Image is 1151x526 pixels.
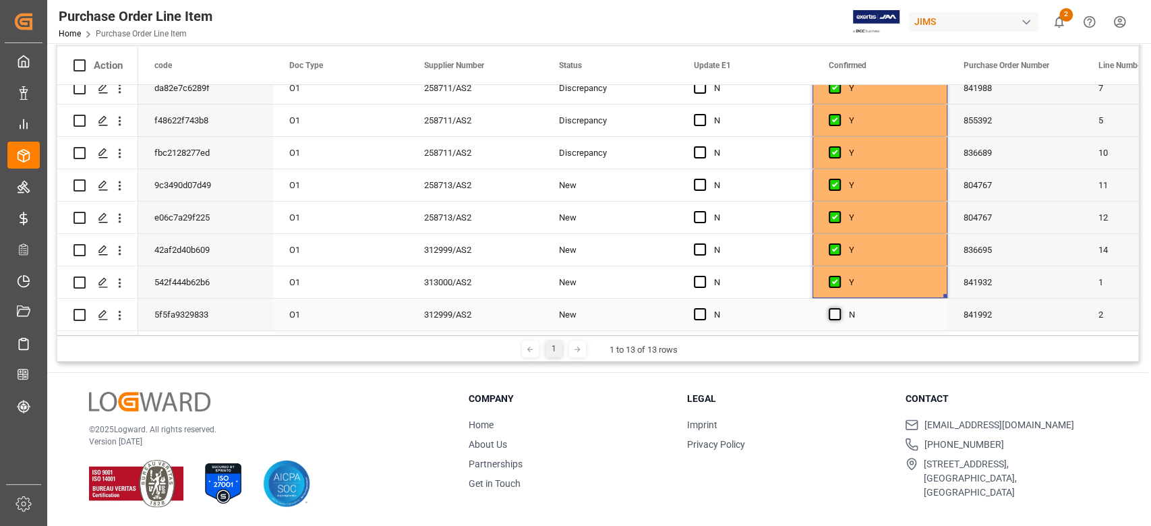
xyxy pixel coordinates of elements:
a: Privacy Policy [687,439,745,450]
button: Help Center [1074,7,1104,37]
p: © 2025 Logward. All rights reserved. [89,423,435,436]
div: Y [849,202,931,233]
div: Press SPACE to select this row. [57,105,138,137]
span: code [154,61,172,70]
div: 42af2d40b609 [138,234,273,266]
div: O1 [273,266,408,298]
img: AICPA SOC [263,460,310,507]
h3: Legal [687,392,889,406]
span: Confirmed [829,61,866,70]
div: 258713/AS2 [408,202,543,233]
a: Get in Touch [469,478,521,489]
div: 258711/AS2 [408,105,543,136]
div: f48622f743b8 [138,105,273,136]
div: 542f444b62b6 [138,266,273,298]
div: Discrepancy [559,105,661,136]
div: 313000/AS2 [408,266,543,298]
div: O1 [273,299,408,330]
div: Y [849,267,931,298]
img: Logward Logo [89,392,210,411]
div: O1 [273,72,408,104]
div: New [559,202,661,233]
p: Version [DATE] [89,436,435,448]
div: N [714,235,796,266]
a: About Us [469,439,507,450]
h3: Company [469,392,670,406]
div: Press SPACE to select this row. [57,169,138,202]
a: Imprint [687,419,717,430]
div: 312999/AS2 [408,299,543,330]
div: N [714,170,796,201]
div: da82e7c6289f [138,72,273,104]
div: 836689 [947,137,1082,169]
div: New [559,267,661,298]
a: Home [59,29,81,38]
div: fbc2128277ed [138,137,273,169]
div: 312999/AS2 [408,234,543,266]
div: JIMS [909,12,1038,32]
div: Press SPACE to select this row. [57,266,138,299]
a: Partnerships [469,459,523,469]
img: ISO 27001 Certification [200,460,247,507]
div: N [849,299,931,330]
span: [PHONE_NUMBER] [924,438,1003,452]
div: 855392 [947,105,1082,136]
div: Press SPACE to select this row. [57,299,138,331]
div: N [714,202,796,233]
div: 1 to 13 of 13 rows [610,343,678,357]
span: [STREET_ADDRESS], [GEOGRAPHIC_DATA], [GEOGRAPHIC_DATA] [924,457,1106,500]
span: Doc Type [289,61,323,70]
img: Exertis%20JAM%20-%20Email%20Logo.jpg_1722504956.jpg [853,10,899,34]
div: Purchase Order Line Item [59,6,212,26]
a: Home [469,419,494,430]
div: Y [849,170,931,201]
img: ISO 9001 & ISO 14001 Certification [89,460,183,507]
div: O1 [273,105,408,136]
div: 841932 [947,266,1082,298]
div: 841988 [947,72,1082,104]
div: Y [849,105,931,136]
div: Press SPACE to select this row. [57,202,138,234]
h3: Contact [905,392,1106,406]
button: JIMS [909,9,1044,34]
div: Y [849,138,931,169]
div: Y [849,235,931,266]
div: 258713/AS2 [408,169,543,201]
div: N [714,105,796,136]
div: Action [94,59,123,71]
div: Discrepancy [559,73,661,104]
div: O1 [273,169,408,201]
span: Update E1 [694,61,731,70]
span: Line Number [1098,61,1144,70]
div: 9c3490d07d49 [138,169,273,201]
span: [EMAIL_ADDRESS][DOMAIN_NAME] [924,418,1073,432]
div: 836695 [947,234,1082,266]
div: N [714,267,796,298]
div: 804767 [947,169,1082,201]
div: N [714,138,796,169]
div: e06c7a29f225 [138,202,273,233]
div: New [559,299,661,330]
div: Press SPACE to select this row. [57,72,138,105]
div: 258711/AS2 [408,137,543,169]
div: Y [849,73,931,104]
div: New [559,170,661,201]
div: 804767 [947,202,1082,233]
div: Discrepancy [559,138,661,169]
div: O1 [273,137,408,169]
span: Supplier Number [424,61,484,70]
div: Press SPACE to select this row. [57,234,138,266]
div: Press SPACE to select this row. [57,137,138,169]
span: 2 [1059,8,1073,22]
button: show 2 new notifications [1044,7,1074,37]
div: N [714,73,796,104]
div: 5f5fa9329833 [138,299,273,330]
span: Status [559,61,582,70]
div: O1 [273,234,408,266]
